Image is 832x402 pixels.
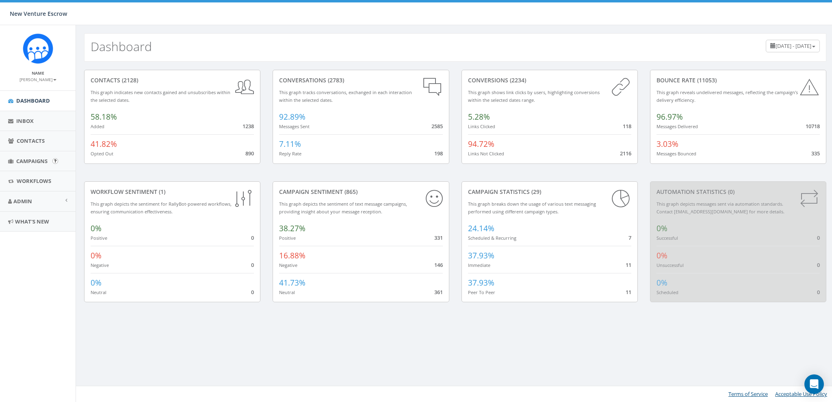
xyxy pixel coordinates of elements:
span: 331 [434,234,443,241]
img: Rally_Corp_Icon_1.png [23,33,53,64]
small: Added [91,123,104,129]
small: Unsuccessful [656,262,684,268]
span: Contacts [17,137,45,144]
span: 16.88% [279,250,305,261]
div: Open Intercom Messenger [804,374,824,394]
span: Workflows [17,177,51,185]
span: 7.11% [279,139,301,149]
span: 24.14% [468,223,494,234]
span: 890 [245,150,254,157]
span: 38.27% [279,223,305,234]
span: 0% [656,277,667,288]
small: Successful [656,235,678,241]
span: (865) [343,188,357,196]
span: 37.93% [468,277,494,288]
span: 335 [811,150,820,157]
span: 0 [817,288,820,296]
span: 37.93% [468,250,494,261]
span: 96.97% [656,112,683,122]
span: 0% [656,223,667,234]
span: New Venture Escrow [10,10,67,17]
div: Campaign Statistics [468,188,631,196]
small: This graph shows link clicks by users, highlighting conversions within the selected dates range. [468,89,600,103]
span: 11 [626,261,631,269]
div: conversations [279,76,442,84]
small: This graph depicts the sentiment for RallyBot-powered workflows, ensuring communication effective... [91,201,232,215]
span: Campaigns [16,157,48,165]
span: 94.72% [468,139,494,149]
span: 1238 [243,123,254,130]
span: [DATE] - [DATE] [776,42,811,49]
small: Reply Rate [279,150,301,157]
span: 2116 [620,150,631,157]
small: Peer To Peer [468,289,495,295]
small: This graph tracks conversations, exchanged in each interaction within the selected dates. [279,89,412,103]
small: This graph reveals undelivered messages, reflecting the campaign's delivery efficiency. [656,89,798,103]
span: 146 [434,261,443,269]
span: 198 [434,150,443,157]
span: 361 [434,288,443,296]
div: Automation Statistics [656,188,820,196]
small: Messages Bounced [656,150,696,157]
span: 5.28% [468,112,490,122]
span: 118 [623,123,631,130]
small: Name [32,70,44,76]
small: This graph indicates new contacts gained and unsubscribes within the selected dates. [91,89,230,103]
small: Negative [91,262,109,268]
small: Links Not Clicked [468,150,504,157]
div: Bounce Rate [656,76,820,84]
small: Messages Sent [279,123,310,129]
span: 0% [91,223,102,234]
span: 2585 [431,123,443,130]
span: (2128) [120,76,138,84]
span: 7 [628,234,631,241]
span: 92.89% [279,112,305,122]
span: 0% [656,250,667,261]
small: Immediate [468,262,490,268]
small: This graph depicts the sentiment of text message campaigns, providing insight about your message ... [279,201,407,215]
span: 41.82% [91,139,117,149]
small: Positive [91,235,107,241]
small: Links Clicked [468,123,495,129]
span: (1) [157,188,165,196]
span: 0 [251,261,254,269]
small: This graph depicts messages sent via automation standards. Contact [EMAIL_ADDRESS][DOMAIN_NAME] f... [656,201,784,215]
small: Neutral [279,289,295,295]
span: Dashboard [16,97,50,104]
small: [PERSON_NAME] [19,77,56,82]
span: Admin [13,198,32,205]
small: This graph breaks down the usage of various text messaging performed using different campaign types. [468,201,596,215]
a: Terms of Service [728,390,768,398]
div: contacts [91,76,254,84]
span: 10718 [806,123,820,130]
small: Positive [279,235,296,241]
div: conversions [468,76,631,84]
span: 11 [626,288,631,296]
small: Negative [279,262,297,268]
span: Inbox [16,117,34,125]
span: 0 [817,261,820,269]
small: Scheduled & Recurring [468,235,516,241]
div: Campaign Sentiment [279,188,442,196]
span: 0 [251,234,254,241]
small: Messages Delivered [656,123,698,129]
span: 0% [91,277,102,288]
small: Neutral [91,289,106,295]
span: 41.73% [279,277,305,288]
span: 58.18% [91,112,117,122]
small: Scheduled [656,289,678,295]
a: [PERSON_NAME] [19,75,56,83]
span: (11053) [695,76,717,84]
span: (2234) [508,76,526,84]
span: (29) [530,188,541,196]
span: (0) [726,188,734,196]
span: 0% [91,250,102,261]
div: Workflow Sentiment [91,188,254,196]
span: (2783) [326,76,344,84]
a: Acceptable Use Policy [775,390,827,398]
span: What's New [15,218,49,225]
span: 0 [251,288,254,296]
input: Submit [52,158,58,164]
span: 3.03% [656,139,678,149]
span: 0 [817,234,820,241]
